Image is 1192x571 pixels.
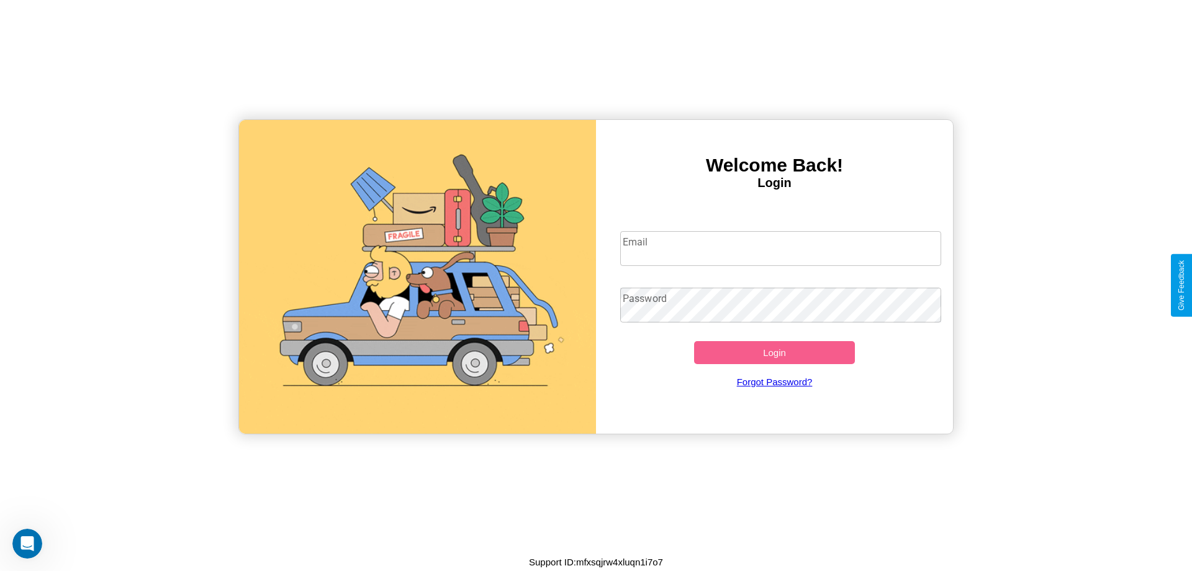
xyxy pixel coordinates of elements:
[614,364,936,400] a: Forgot Password?
[239,120,596,434] img: gif
[694,341,855,364] button: Login
[529,554,663,570] p: Support ID: mfxsqjrw4xluqn1i7o7
[1177,260,1186,311] div: Give Feedback
[12,529,42,559] iframe: Intercom live chat
[596,176,953,190] h4: Login
[596,155,953,176] h3: Welcome Back!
